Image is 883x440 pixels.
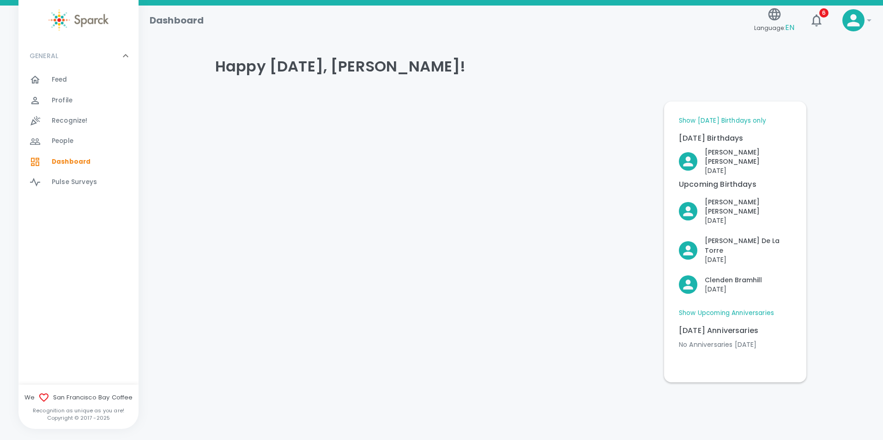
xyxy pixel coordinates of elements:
[18,9,139,31] a: Sparck logo
[671,140,792,175] div: Click to Recognize!
[18,70,139,196] div: GENERAL
[30,51,58,60] p: GENERAL
[750,4,798,37] button: Language:EN
[18,70,139,90] a: Feed
[18,42,139,70] div: GENERAL
[679,325,792,336] p: [DATE] Anniversaries
[805,9,828,31] button: 6
[215,57,806,76] h4: Happy [DATE], [PERSON_NAME]!
[18,111,139,131] a: Recognize!
[705,197,792,216] p: [PERSON_NAME] [PERSON_NAME]
[785,22,794,33] span: EN
[705,275,762,285] p: Clenden Bramhill
[679,275,762,294] button: Click to Recognize!
[705,166,792,175] p: [DATE]
[18,172,139,192] a: Pulse Surveys
[679,197,792,225] button: Click to Recognize!
[679,340,792,349] p: No Anniversaries [DATE]
[18,414,139,422] p: Copyright © 2017 - 2025
[671,190,792,225] div: Click to Recognize!
[48,9,109,31] img: Sparck logo
[819,8,829,18] span: 6
[705,285,762,294] p: [DATE]
[679,148,792,175] button: Click to Recognize!
[679,133,792,144] p: [DATE] Birthdays
[754,22,794,34] span: Language:
[679,236,792,264] button: Click to Recognize!
[705,148,792,166] p: [PERSON_NAME] [PERSON_NAME]
[18,90,139,111] a: Profile
[52,96,73,105] span: Profile
[18,392,139,403] span: We San Francisco Bay Coffee
[671,229,792,264] div: Click to Recognize!
[52,157,91,166] span: Dashboard
[705,216,792,225] p: [DATE]
[52,75,67,84] span: Feed
[705,236,792,255] p: [PERSON_NAME] De La Torre
[52,137,73,146] span: People
[679,179,792,190] p: Upcoming Birthdays
[52,178,97,187] span: Pulse Surveys
[18,131,139,151] a: People
[18,407,139,414] p: Recognition as unique as you are!
[52,116,88,125] span: Recognize!
[679,309,774,318] a: Show Upcoming Anniversaries
[150,13,204,28] h1: Dashboard
[18,152,139,172] a: Dashboard
[671,268,762,294] div: Click to Recognize!
[679,116,766,125] a: Show [DATE] Birthdays only
[705,255,792,264] p: [DATE]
